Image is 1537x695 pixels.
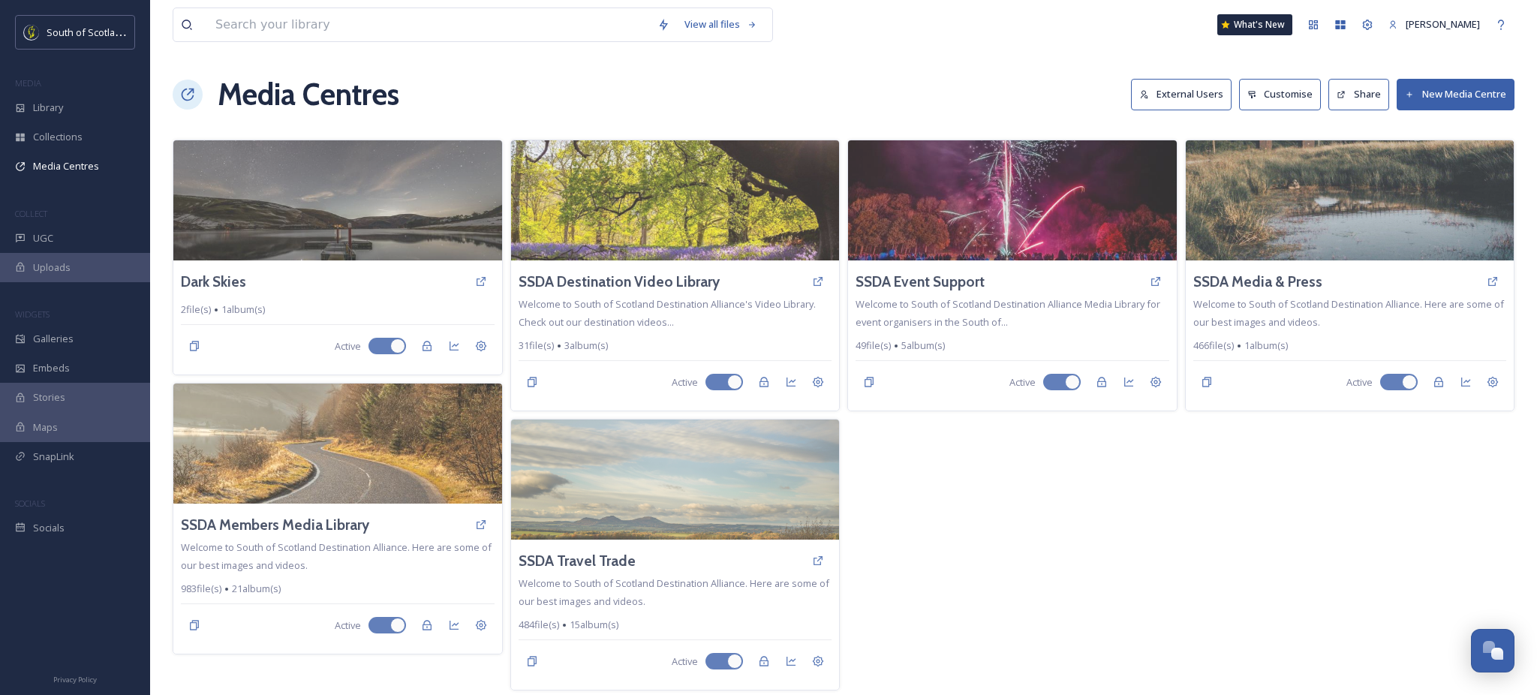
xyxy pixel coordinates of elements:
[24,25,39,40] img: images.jpeg
[33,130,83,144] span: Collections
[1009,375,1036,390] span: Active
[33,260,71,275] span: Uploads
[856,338,891,353] span: 49 file(s)
[221,302,265,317] span: 1 album(s)
[672,375,698,390] span: Active
[1397,79,1514,110] button: New Media Centre
[33,450,74,464] span: SnapLink
[335,339,361,354] span: Active
[1328,79,1389,110] button: Share
[53,675,97,684] span: Privacy Policy
[677,10,765,39] a: View all files
[1186,140,1514,260] img: 3672f461d64f97f21eece9f9bea5776bf790ad19984bdb687d1b98dcfc71c31c.jpg
[33,521,65,535] span: Socials
[15,498,45,509] span: SOCIALS
[173,384,502,504] img: 703862c2-56bb-47d8-ba09-2883d91e5bb5.jpg
[519,338,554,353] span: 31 file(s)
[218,72,399,117] h1: Media Centres
[1193,297,1504,329] span: Welcome to South of Scotland Destination Alliance. Here are some of our best images and videos.
[335,618,361,633] span: Active
[570,618,618,632] span: 15 album(s)
[232,582,281,596] span: 21 album(s)
[33,390,65,405] span: Stories
[181,271,246,293] a: Dark Skies
[856,271,985,293] a: SSDA Event Support
[1346,375,1373,390] span: Active
[181,582,221,596] span: 983 file(s)
[33,420,58,435] span: Maps
[181,540,492,572] span: Welcome to South of Scotland Destination Alliance. Here are some of our best images and videos.
[15,208,47,219] span: COLLECT
[1239,79,1329,110] a: Customise
[511,420,840,540] img: Eildon_Hills_B0010351.jpg
[1381,10,1487,39] a: [PERSON_NAME]
[519,271,720,293] a: SSDA Destination Video Library
[672,654,698,669] span: Active
[208,8,650,41] input: Search your library
[15,77,41,89] span: MEDIA
[1193,338,1234,353] span: 466 file(s)
[33,361,70,375] span: Embeds
[1131,79,1239,110] a: External Users
[33,332,74,346] span: Galleries
[53,669,97,687] a: Privacy Policy
[47,25,218,39] span: South of Scotland Destination Alliance
[519,297,816,329] span: Welcome to South of Scotland Destination Alliance's Video Library. Check out our destination vide...
[1217,14,1292,35] a: What's New
[519,576,829,608] span: Welcome to South of Scotland Destination Alliance. Here are some of our best images and videos.
[173,140,502,260] img: 85f78f4e-8698-47b6-abbc-38c7e6eba7a4.jpg
[564,338,608,353] span: 3 album(s)
[511,140,840,260] img: bc0fbef3b03868f2b141e3b5e78ad7c1369428690def84aa42985a5f20c0fa1d.jpg
[15,308,50,320] span: WIDGETS
[1239,79,1322,110] button: Customise
[1193,271,1322,293] a: SSDA Media & Press
[856,297,1160,329] span: Welcome to South of Scotland Destination Alliance Media Library for event organisers in the South...
[33,159,99,173] span: Media Centres
[1406,17,1480,31] span: [PERSON_NAME]
[33,231,53,245] span: UGC
[1244,338,1288,353] span: 1 album(s)
[901,338,945,353] span: 5 album(s)
[33,101,63,115] span: Library
[848,140,1177,260] img: e0e9801a-1ae8-4c13-a90c-d07b9331075f.jpg
[1131,79,1232,110] button: External Users
[181,302,211,317] span: 2 file(s)
[519,550,636,572] a: SSDA Travel Trade
[1471,629,1514,672] button: Open Chat
[519,618,559,632] span: 484 file(s)
[181,514,369,536] a: SSDA Members Media Library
